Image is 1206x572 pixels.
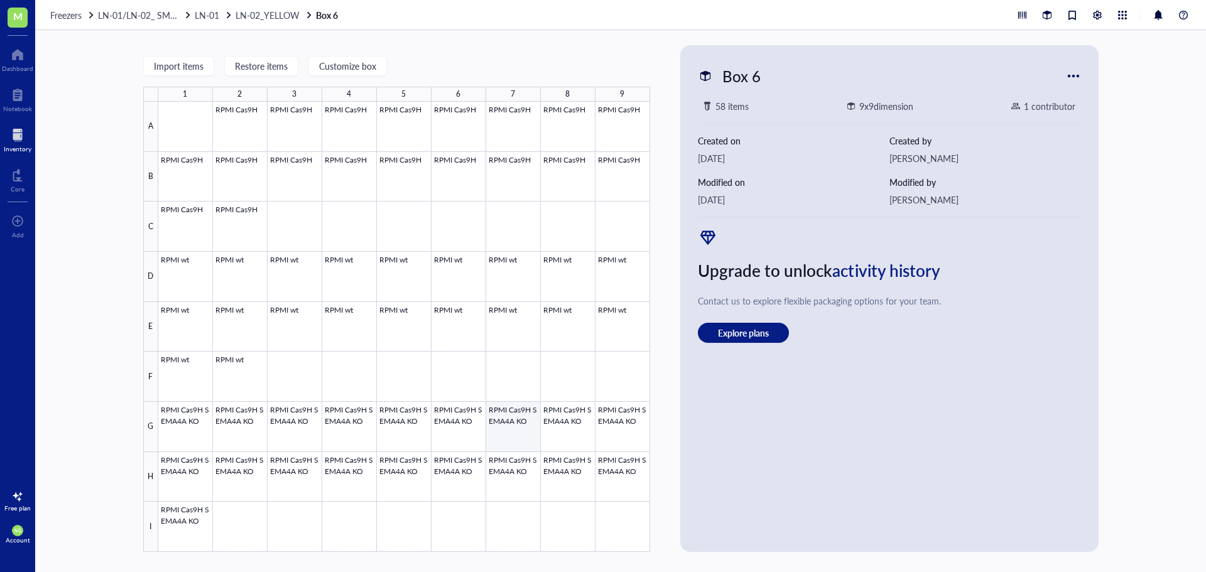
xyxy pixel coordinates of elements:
[859,99,913,113] div: 9 x 9 dimension
[50,9,95,21] a: Freezers
[11,185,24,193] div: Core
[698,323,789,343] button: Explore plans
[12,231,24,239] div: Add
[236,9,300,21] span: LN-02_YELLOW
[143,452,158,502] div: H
[889,151,1081,165] div: [PERSON_NAME]
[347,86,351,102] div: 4
[143,402,158,452] div: G
[1024,99,1075,113] div: 1 contributor
[13,8,23,24] span: M
[511,86,515,102] div: 7
[143,302,158,352] div: E
[14,528,21,533] span: NG
[456,86,460,102] div: 6
[698,151,889,165] div: [DATE]
[3,85,32,112] a: Notebook
[620,86,624,102] div: 9
[698,323,1081,343] a: Explore plans
[195,9,313,21] a: LN-01LN-02_YELLOW
[4,145,31,153] div: Inventory
[889,175,1081,189] div: Modified by
[143,502,158,552] div: I
[832,259,940,282] span: activity history
[11,165,24,193] a: Core
[316,9,340,21] a: Box 6
[889,193,1081,207] div: [PERSON_NAME]
[237,86,242,102] div: 2
[565,86,570,102] div: 8
[4,125,31,153] a: Inventory
[183,86,187,102] div: 1
[698,294,1081,308] div: Contact us to explore flexible packaging options for your team.
[698,257,1081,284] div: Upgrade to unlock
[718,327,769,338] span: Explore plans
[3,105,32,112] div: Notebook
[401,86,406,102] div: 5
[308,56,387,76] button: Customize box
[4,504,31,512] div: Free plan
[292,86,296,102] div: 3
[143,152,158,202] div: B
[195,9,219,21] span: LN-01
[143,252,158,302] div: D
[698,193,889,207] div: [DATE]
[889,134,1081,148] div: Created by
[715,99,749,113] div: 58 items
[143,202,158,252] div: C
[224,56,298,76] button: Restore items
[2,65,33,72] div: Dashboard
[235,61,288,71] span: Restore items
[98,9,275,21] span: LN-01/LN-02_ SMALL/BIG STORAGE ROOM
[319,61,376,71] span: Customize box
[698,134,889,148] div: Created on
[2,45,33,72] a: Dashboard
[50,9,82,21] span: Freezers
[143,56,214,76] button: Import items
[698,175,889,189] div: Modified on
[6,536,30,544] div: Account
[717,63,766,89] div: Box 6
[143,102,158,152] div: A
[154,61,204,71] span: Import items
[98,9,192,21] a: LN-01/LN-02_ SMALL/BIG STORAGE ROOM
[143,352,158,402] div: F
